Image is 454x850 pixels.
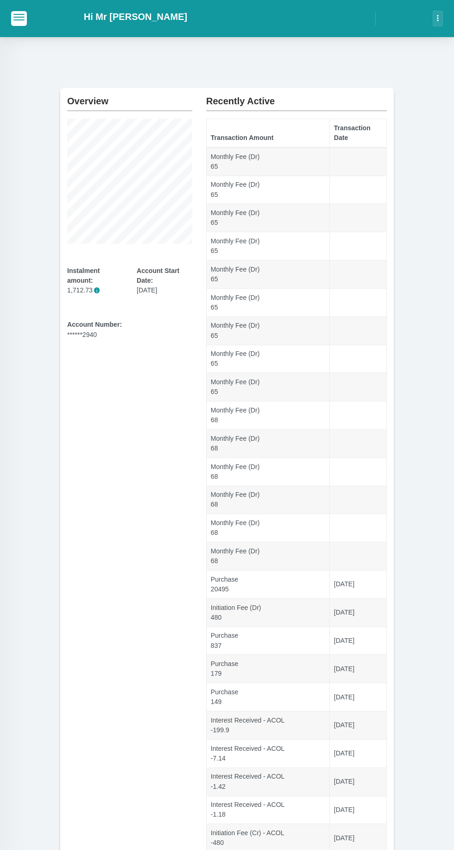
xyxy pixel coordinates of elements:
td: Interest Received - ACOL -1.18 [207,796,330,824]
th: Transaction Amount [207,119,330,147]
td: Purchase 837 [207,627,330,655]
td: [DATE] [329,598,386,627]
p: 1,712.73 [67,285,123,295]
td: Monthly Fee (Dr) 65 [207,345,330,373]
td: Monthly Fee (Dr) 65 [207,147,330,176]
td: [DATE] [329,683,386,711]
td: [DATE] [329,627,386,655]
th: Transaction Date [329,119,386,147]
td: [DATE] [329,571,386,599]
td: Monthly Fee (Dr) 68 [207,457,330,486]
td: Interest Received - ACOL -7.14 [207,739,330,768]
td: Initiation Fee (Dr) 480 [207,598,330,627]
td: Monthly Fee (Dr) 65 [207,260,330,289]
b: Account Start Date: [137,267,179,284]
td: Purchase 179 [207,655,330,683]
td: Purchase 149 [207,683,330,711]
td: Monthly Fee (Dr) 68 [207,486,330,514]
td: Monthly Fee (Dr) 68 [207,401,330,430]
td: Monthly Fee (Dr) 68 [207,429,330,457]
td: [DATE] [329,711,386,740]
td: Monthly Fee (Dr) 65 [207,176,330,204]
td: Monthly Fee (Dr) 65 [207,288,330,317]
td: [DATE] [329,768,386,796]
td: [DATE] [329,739,386,768]
h2: Recently Active [206,88,387,107]
td: Monthly Fee (Dr) 65 [207,204,330,232]
td: Interest Received - ACOL -1.42 [207,768,330,796]
div: [DATE] [137,266,192,295]
td: [DATE] [329,655,386,683]
td: Monthly Fee (Dr) 68 [207,514,330,542]
b: Instalment amount: [67,267,100,284]
td: [DATE] [329,796,386,824]
td: Monthly Fee (Dr) 65 [207,373,330,401]
span: i [94,287,100,293]
td: Interest Received - ACOL -199.9 [207,711,330,740]
td: Monthly Fee (Dr) 68 [207,542,330,571]
b: Account Number: [67,321,122,328]
td: Purchase 20495 [207,571,330,599]
td: Monthly Fee (Dr) 65 [207,317,330,345]
td: Monthly Fee (Dr) 65 [207,232,330,260]
h2: Hi Mr [PERSON_NAME] [84,11,187,22]
h2: Overview [67,88,192,107]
